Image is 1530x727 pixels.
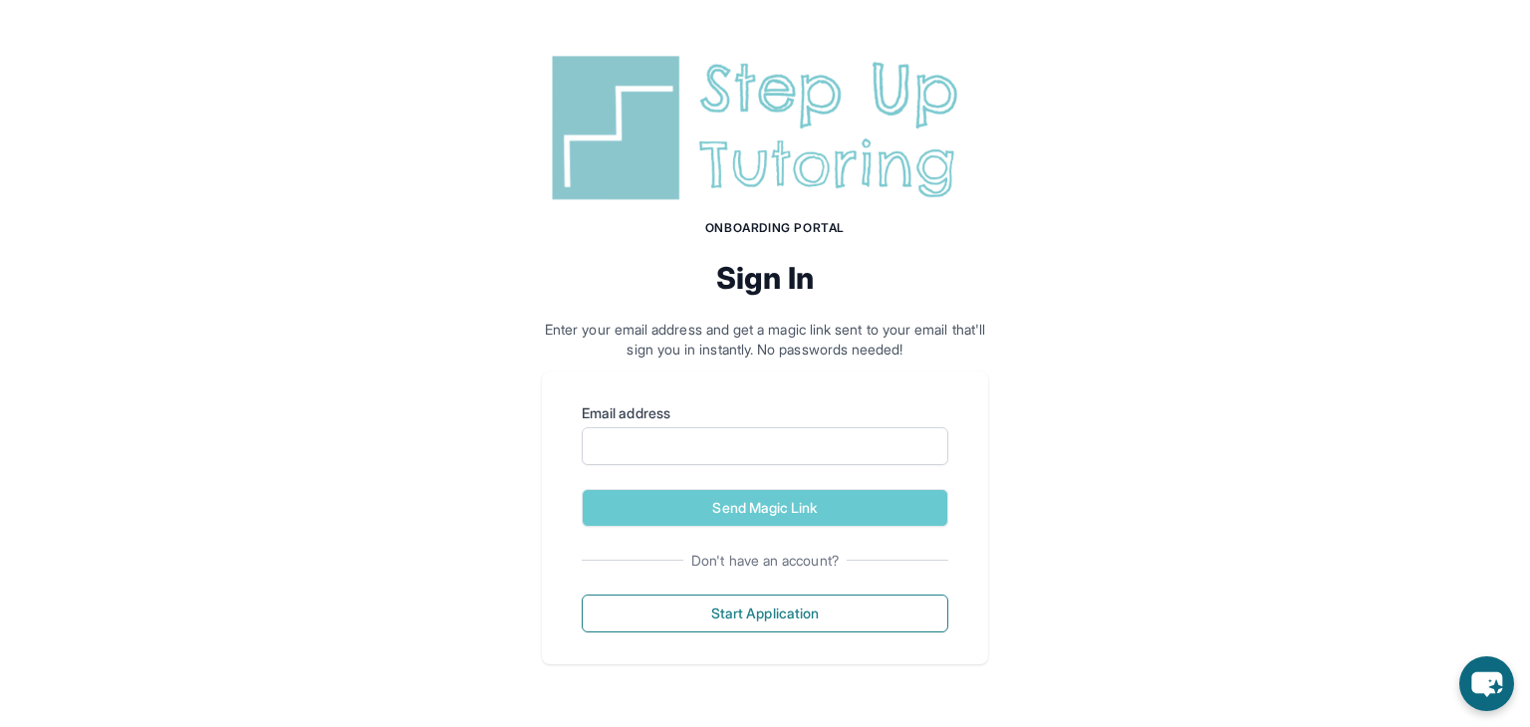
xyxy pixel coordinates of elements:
[582,403,948,423] label: Email address
[542,48,988,208] img: Step Up Tutoring horizontal logo
[542,260,988,296] h2: Sign In
[562,220,988,236] h1: Onboarding Portal
[683,551,847,571] span: Don't have an account?
[542,320,988,360] p: Enter your email address and get a magic link sent to your email that'll sign you in instantly. N...
[582,595,948,632] button: Start Application
[1459,656,1514,711] button: chat-button
[582,489,948,527] button: Send Magic Link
